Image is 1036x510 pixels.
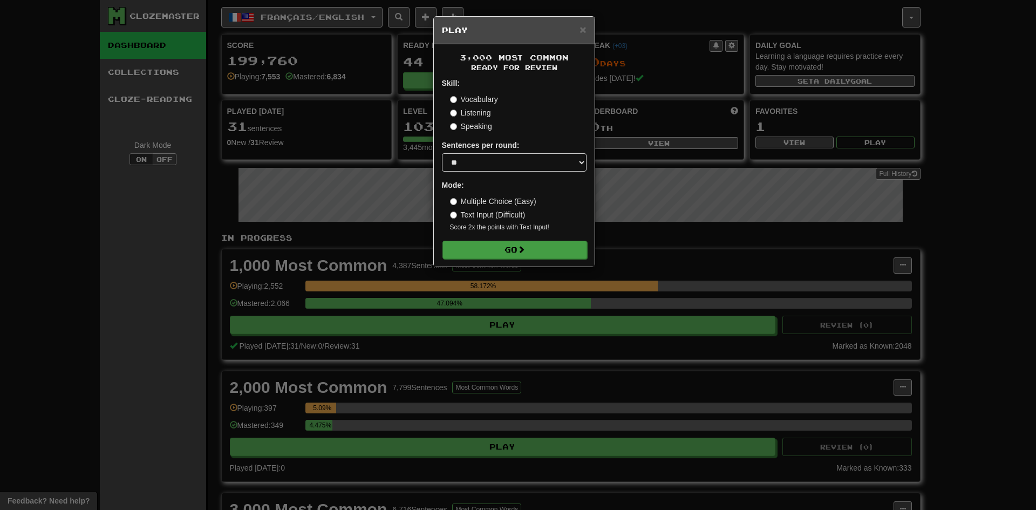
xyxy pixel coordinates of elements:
button: Go [442,241,587,259]
label: Text Input (Difficult) [450,209,526,220]
button: Close [580,24,586,35]
h5: Play [442,25,587,36]
input: Text Input (Difficult) [450,212,457,219]
label: Vocabulary [450,94,498,105]
label: Speaking [450,121,492,132]
label: Sentences per round: [442,140,520,151]
strong: Mode: [442,181,464,189]
small: Score 2x the points with Text Input ! [450,223,587,232]
small: Ready for Review [442,63,587,72]
label: Listening [450,107,491,118]
label: Multiple Choice (Easy) [450,196,536,207]
input: Speaking [450,123,457,130]
span: 3,000 Most Common [460,53,569,62]
input: Vocabulary [450,96,457,103]
input: Multiple Choice (Easy) [450,198,457,205]
strong: Skill: [442,79,460,87]
input: Listening [450,110,457,117]
span: × [580,23,586,36]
